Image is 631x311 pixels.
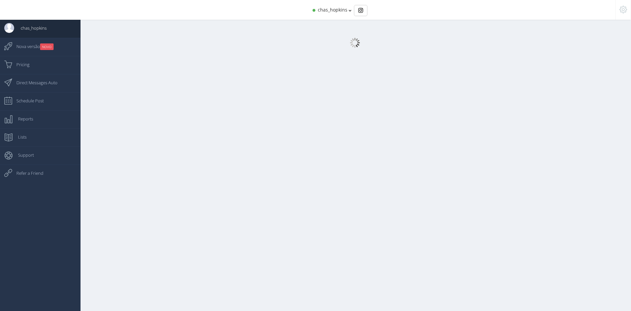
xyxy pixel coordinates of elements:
img: User Image [4,23,14,33]
span: Schedule Post [10,92,44,109]
small: NOVO [40,43,54,50]
img: loader.gif [350,38,360,48]
span: Pricing [10,56,30,73]
span: Reports [12,111,33,127]
span: chas_hopkins [14,20,47,36]
span: Nova versão [10,38,54,55]
span: Refer a Friend [10,165,43,181]
div: Basic example [354,5,367,16]
span: Support [12,147,34,163]
img: Instagram_simple_icon.svg [358,8,363,13]
span: Direct Messages Auto [10,74,58,91]
span: chas_hopkins [318,7,347,13]
span: Lists [12,129,27,145]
